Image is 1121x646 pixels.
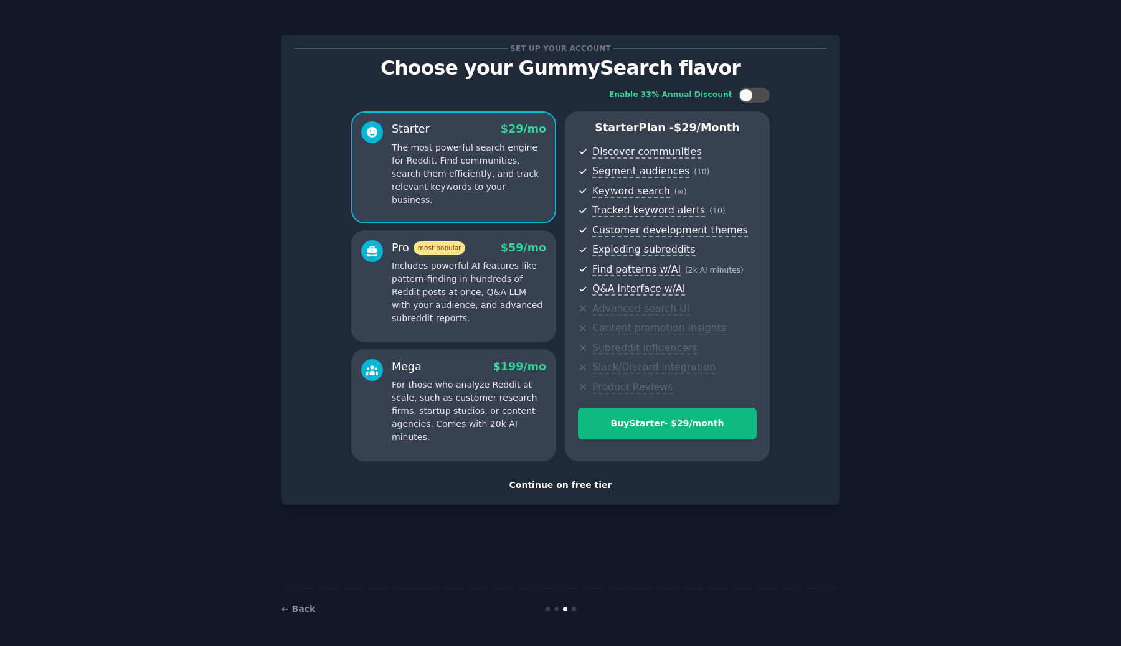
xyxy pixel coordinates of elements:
span: Find patterns w/AI [592,263,681,276]
span: Content promotion insights [592,322,726,335]
p: Choose your GummySearch flavor [295,57,826,79]
a: ← Back [281,604,315,614]
span: Subreddit influencers [592,342,697,355]
span: $ 59 /mo [501,241,546,254]
span: $ 29 /month [674,121,740,134]
span: $ 199 /mo [493,360,546,373]
span: Advanced search UI [592,302,689,316]
div: Starter [392,121,430,137]
div: Pro [392,240,465,256]
span: Tracked keyword alerts [592,204,705,217]
span: Customer development themes [592,224,748,237]
span: ( 2k AI minutes ) [685,266,744,274]
span: ( 10 ) [709,207,725,215]
span: $ 29 /mo [501,123,546,135]
p: The most powerful search engine for Reddit. Find communities, search them efficiently, and track ... [392,141,546,207]
span: Segment audiences [592,165,689,178]
span: Exploding subreddits [592,243,695,256]
p: For those who analyze Reddit at scale, such as customer research firms, startup studios, or conte... [392,378,546,444]
span: Q&A interface w/AI [592,283,685,296]
p: Starter Plan - [578,120,757,136]
button: BuyStarter- $29/month [578,408,757,439]
span: Slack/Discord integration [592,361,716,374]
span: Set up your account [508,42,613,55]
div: Enable 33% Annual Discount [609,90,732,101]
div: Mega [392,359,422,375]
p: Includes powerful AI features like pattern-finding in hundreds of Reddit posts at once, Q&A LLM w... [392,260,546,325]
div: Buy Starter - $ 29 /month [579,417,756,430]
span: Product Reviews [592,381,673,394]
span: Keyword search [592,185,670,198]
span: most popular [414,241,466,255]
div: Continue on free tier [295,479,826,492]
span: ( ∞ ) [674,187,687,196]
span: Discover communities [592,146,701,159]
span: ( 10 ) [694,167,709,176]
